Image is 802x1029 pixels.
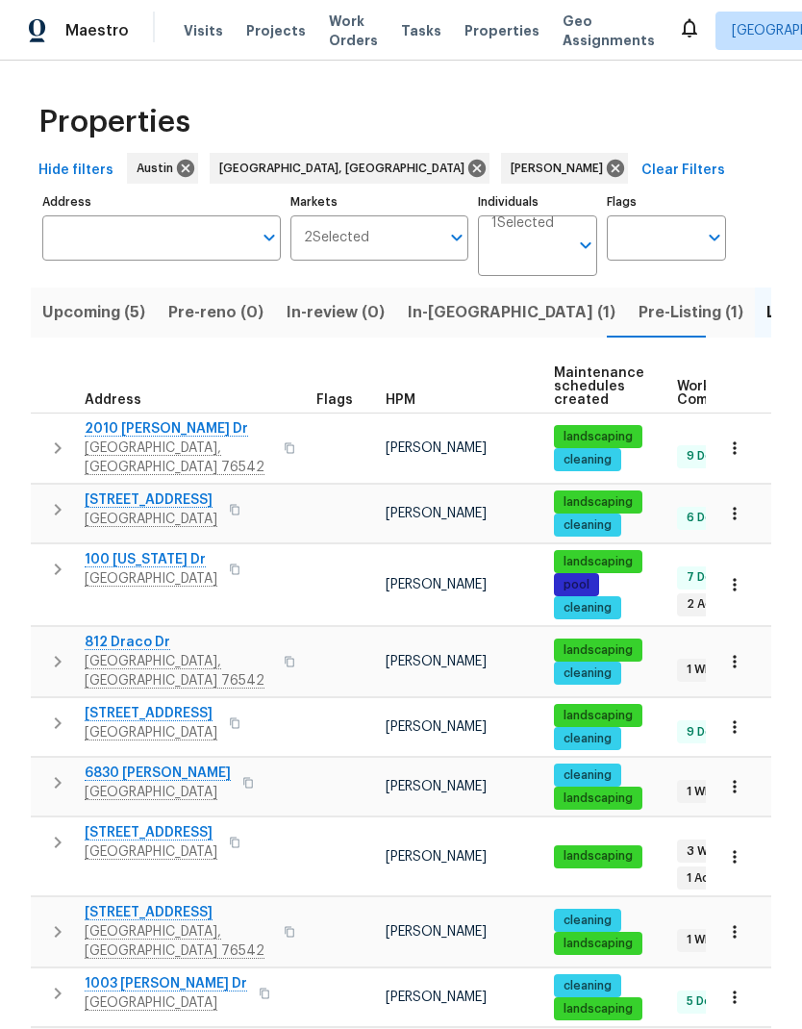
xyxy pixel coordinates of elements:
span: 1 WIP [679,784,722,800]
span: landscaping [556,429,640,445]
label: Markets [290,196,469,208]
button: Open [572,232,599,259]
span: landscaping [556,936,640,952]
span: Projects [246,21,306,40]
span: Pre-Listing (1) [639,299,743,326]
span: cleaning [556,517,619,534]
div: [GEOGRAPHIC_DATA], [GEOGRAPHIC_DATA] [210,153,489,184]
span: [PERSON_NAME] [386,925,487,939]
span: cleaning [556,731,619,747]
span: Flags [316,393,353,407]
span: Maintenance schedules created [554,366,644,407]
span: 9 Done [679,724,735,740]
span: cleaning [556,913,619,929]
button: Open [701,224,728,251]
span: Maestro [65,21,129,40]
span: In-[GEOGRAPHIC_DATA] (1) [408,299,615,326]
span: 2 Selected [304,230,369,246]
span: Austin [137,159,181,178]
span: [PERSON_NAME] [386,850,487,864]
label: Address [42,196,281,208]
span: [PERSON_NAME] [386,655,487,668]
span: Hide filters [38,159,113,183]
span: landscaping [556,708,640,724]
span: Work Order Completion [677,380,798,407]
div: [PERSON_NAME] [501,153,628,184]
div: Austin [127,153,198,184]
label: Flags [607,196,726,208]
span: 1 Selected [491,215,554,232]
span: cleaning [556,452,619,468]
span: [PERSON_NAME] [386,780,487,793]
span: Address [85,393,141,407]
span: [PERSON_NAME] [386,578,487,591]
span: landscaping [556,642,640,659]
span: landscaping [556,494,640,511]
span: Upcoming (5) [42,299,145,326]
span: 3 WIP [679,843,725,860]
span: Work Orders [329,12,378,50]
span: 7 Done [679,569,735,586]
button: Open [256,224,283,251]
span: cleaning [556,978,619,994]
span: Properties [464,21,539,40]
span: 1 Accepted [679,870,760,887]
span: [GEOGRAPHIC_DATA], [GEOGRAPHIC_DATA] [219,159,472,178]
span: 2 Accepted [679,596,763,613]
span: [PERSON_NAME] [386,991,487,1004]
span: 9 Done [679,448,735,464]
button: Clear Filters [634,153,733,188]
span: 5 Done [679,993,734,1010]
span: landscaping [556,791,640,807]
span: [PERSON_NAME] [386,507,487,520]
span: Properties [38,113,190,132]
span: Visits [184,21,223,40]
span: Clear Filters [641,159,725,183]
span: 1 WIP [679,932,722,948]
span: In-review (0) [287,299,385,326]
span: Tasks [401,24,441,38]
button: Open [443,224,470,251]
span: landscaping [556,1001,640,1017]
span: 6 Done [679,510,735,526]
span: cleaning [556,665,619,682]
span: 1 WIP [679,662,722,678]
span: Geo Assignments [563,12,655,50]
span: cleaning [556,600,619,616]
span: pool [556,577,597,593]
span: [PERSON_NAME] [386,720,487,734]
span: Pre-reno (0) [168,299,263,326]
button: Hide filters [31,153,121,188]
span: cleaning [556,767,619,784]
span: HPM [386,393,415,407]
span: [PERSON_NAME] [511,159,611,178]
span: landscaping [556,848,640,865]
span: landscaping [556,554,640,570]
span: [PERSON_NAME] [386,441,487,455]
label: Individuals [478,196,597,208]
